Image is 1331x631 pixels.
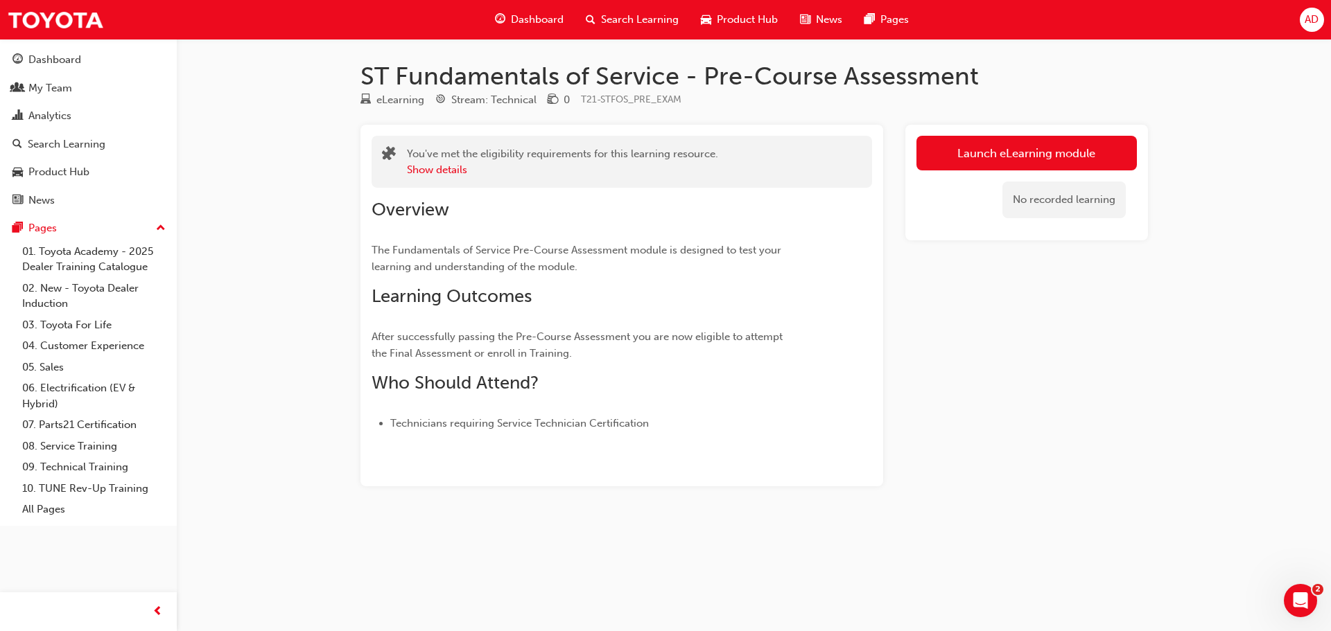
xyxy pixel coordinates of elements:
[6,159,171,185] a: Product Hub
[17,456,171,478] a: 09. Technical Training
[28,108,71,124] div: Analytics
[360,91,424,109] div: Type
[690,6,789,34] a: car-iconProduct Hub
[511,12,564,28] span: Dashboard
[12,54,23,66] span: guage-icon
[916,136,1137,170] a: Launch eLearning module
[6,44,171,215] button: DashboardMy TeamAnalyticsSearch LearningProduct HubNews
[451,92,537,108] div: Stream: Technical
[407,146,718,177] div: You've met the eligibility requirements for this learning resource.
[12,195,23,207] span: news-icon
[484,6,575,34] a: guage-iconDashboard
[7,4,104,35] img: Trak
[372,330,785,359] span: After successfully passing the Pre-Course Assessment you are now eligible to attempt the Final As...
[853,6,920,34] a: pages-iconPages
[17,436,171,457] a: 08. Service Training
[17,499,171,520] a: All Pages
[28,193,55,208] div: News
[17,278,171,314] a: 02. New - Toyota Dealer Induction
[17,357,171,378] a: 05. Sales
[581,94,681,105] span: Learning resource code
[586,11,595,28] span: search-icon
[17,414,171,436] a: 07. Parts21 Certification
[17,377,171,414] a: 06. Electrification (EV & Hybrid)
[360,94,371,107] span: learningResourceType_ELEARNING-icon
[435,94,446,107] span: target-icon
[6,47,171,73] a: Dashboard
[17,241,171,278] a: 01. Toyota Academy - 2025 Dealer Training Catalogue
[12,166,23,179] span: car-icon
[816,12,842,28] span: News
[390,417,649,429] span: Technicians requiring Service Technician Certification
[880,12,909,28] span: Pages
[382,148,396,163] span: puzzle-icon
[601,12,679,28] span: Search Learning
[28,136,105,152] div: Search Learning
[6,215,171,241] button: Pages
[435,91,537,109] div: Stream
[28,52,81,68] div: Dashboard
[360,61,1148,91] h1: ST Fundamentals of Service - Pre-Course Assessment
[28,80,72,96] div: My Team
[28,220,57,236] div: Pages
[864,11,875,28] span: pages-icon
[6,132,171,157] a: Search Learning
[372,372,539,393] span: Who Should Attend?
[800,11,810,28] span: news-icon
[372,285,532,307] span: Learning Outcomes
[407,162,467,178] button: Show details
[1002,181,1126,218] div: No recorded learning
[789,6,853,34] a: news-iconNews
[1300,8,1324,32] button: AD
[17,314,171,336] a: 03. Toyota For Life
[153,603,163,621] span: prev-icon
[156,220,166,238] span: up-icon
[495,11,505,28] span: guage-icon
[12,222,23,235] span: pages-icon
[6,75,171,101] a: My Team
[548,94,558,107] span: money-icon
[575,6,690,34] a: search-iconSearch Learning
[17,335,171,357] a: 04. Customer Experience
[372,244,784,273] span: The Fundamentals of Service Pre-Course Assessment module is designed to test your learning and un...
[564,92,570,108] div: 0
[6,188,171,213] a: News
[372,199,449,220] span: Overview
[12,110,23,123] span: chart-icon
[1284,584,1317,617] iframe: Intercom live chat
[28,164,89,180] div: Product Hub
[1312,584,1323,595] span: 2
[548,91,570,109] div: Price
[17,478,171,499] a: 10. TUNE Rev-Up Training
[12,139,22,151] span: search-icon
[6,103,171,129] a: Analytics
[717,12,778,28] span: Product Hub
[1305,12,1319,28] span: AD
[12,82,23,95] span: people-icon
[376,92,424,108] div: eLearning
[701,11,711,28] span: car-icon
